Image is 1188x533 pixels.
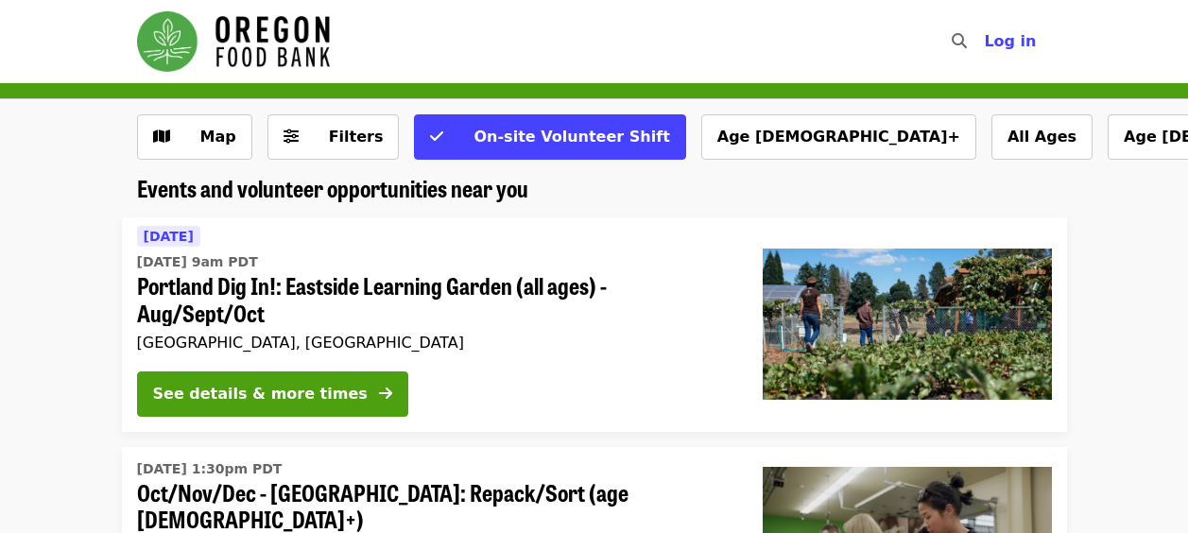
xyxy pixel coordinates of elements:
div: [GEOGRAPHIC_DATA], [GEOGRAPHIC_DATA] [137,334,732,352]
span: Log in [984,32,1036,50]
i: arrow-right icon [379,385,392,403]
time: [DATE] 9am PDT [137,252,258,272]
img: Oregon Food Bank - Home [137,11,330,72]
i: check icon [430,128,443,146]
button: See details & more times [137,371,408,417]
time: [DATE] 1:30pm PDT [137,459,283,479]
i: map icon [153,128,170,146]
img: Portland Dig In!: Eastside Learning Garden (all ages) - Aug/Sept/Oct organized by Oregon Food Bank [763,249,1052,400]
a: See details for "Portland Dig In!: Eastside Learning Garden (all ages) - Aug/Sept/Oct" [122,217,1067,432]
span: [DATE] [144,229,194,244]
input: Search [978,19,993,64]
button: All Ages [991,114,1093,160]
button: Show map view [137,114,252,160]
button: Log in [969,23,1051,60]
span: On-site Volunteer Shift [473,128,669,146]
i: sliders-h icon [284,128,299,146]
span: Map [200,128,236,146]
div: See details & more times [153,383,368,405]
span: Filters [329,128,384,146]
span: Events and volunteer opportunities near you [137,171,528,204]
span: Portland Dig In!: Eastside Learning Garden (all ages) - Aug/Sept/Oct [137,272,732,327]
button: On-site Volunteer Shift [414,114,685,160]
button: Age [DEMOGRAPHIC_DATA]+ [701,114,976,160]
i: search icon [952,32,967,50]
button: Filters (0 selected) [267,114,400,160]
